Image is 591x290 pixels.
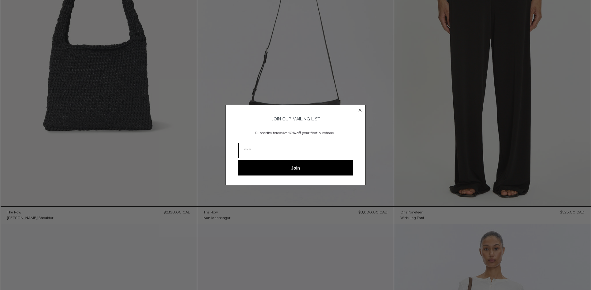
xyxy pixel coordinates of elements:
[357,107,363,113] button: Close dialog
[238,160,353,175] button: Join
[255,131,276,136] span: Subscribe to
[238,143,353,158] input: Email
[276,131,334,136] span: receive 10% off your first purchase
[271,116,320,122] span: JOIN OUR MAILING LIST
